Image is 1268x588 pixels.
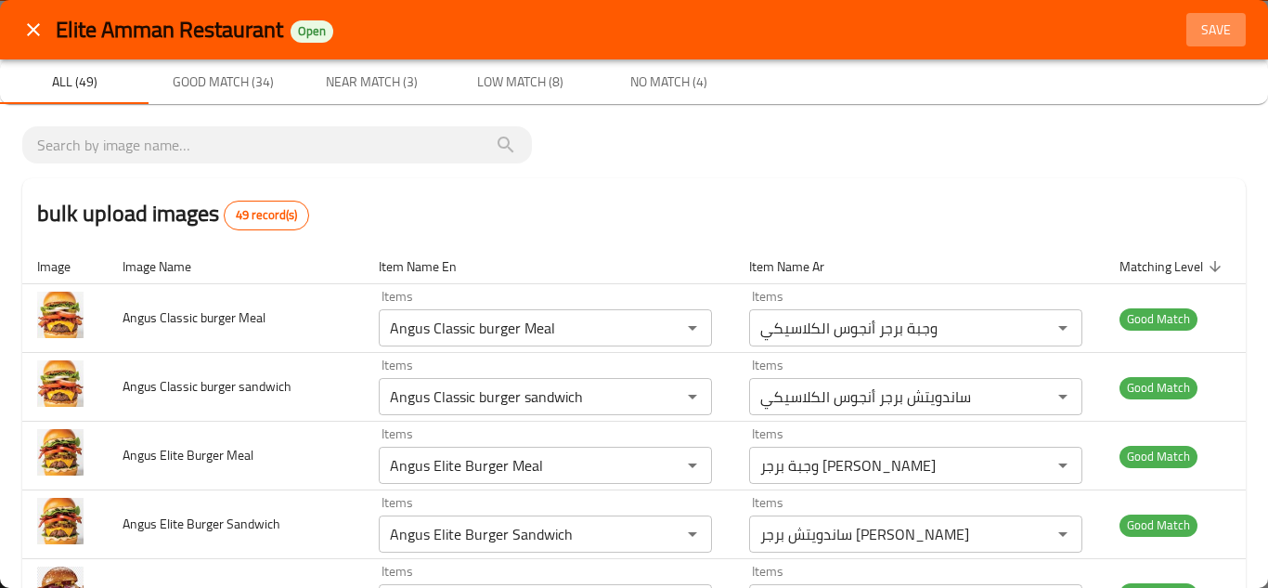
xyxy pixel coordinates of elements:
[1050,452,1076,478] button: Open
[1050,521,1076,547] button: Open
[364,249,734,284] th: Item Name En
[679,384,705,410] button: Open
[37,130,517,160] input: search
[123,306,265,330] span: Angus Classic burger Meal
[1119,255,1227,278] span: Matching Level
[37,429,84,476] img: Angus Elite Burger Meal
[1186,13,1246,47] button: Save
[37,360,84,407] img: Angus Classic burger sandwich
[11,71,137,94] span: All (49)
[224,201,309,230] div: Total records count
[160,71,286,94] span: Good Match (34)
[605,71,731,94] span: No Match (4)
[56,8,283,50] span: Elite Amman Restaurant
[291,20,333,43] div: Open
[225,206,308,225] span: 49 record(s)
[679,521,705,547] button: Open
[1194,19,1238,42] span: Save
[1119,446,1197,467] span: Good Match
[123,443,253,467] span: Angus Elite Burger Meal
[37,197,309,230] h2: bulk upload images
[679,452,705,478] button: Open
[1050,315,1076,341] button: Open
[123,512,280,536] span: Angus Elite Burger Sandwich
[1119,308,1197,330] span: Good Match
[123,255,215,278] span: Image Name
[1119,377,1197,399] span: Good Match
[291,23,333,39] span: Open
[22,249,108,284] th: Image
[734,249,1105,284] th: Item Name Ar
[11,7,56,52] button: close
[1119,515,1197,536] span: Good Match
[37,498,84,544] img: Angus Elite Burger Sandwich
[679,315,705,341] button: Open
[308,71,434,94] span: Near Match (3)
[1050,384,1076,410] button: Open
[123,374,291,399] span: Angus Classic burger sandwich
[457,71,583,94] span: Low Match (8)
[37,292,84,338] img: Angus Classic burger Meal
